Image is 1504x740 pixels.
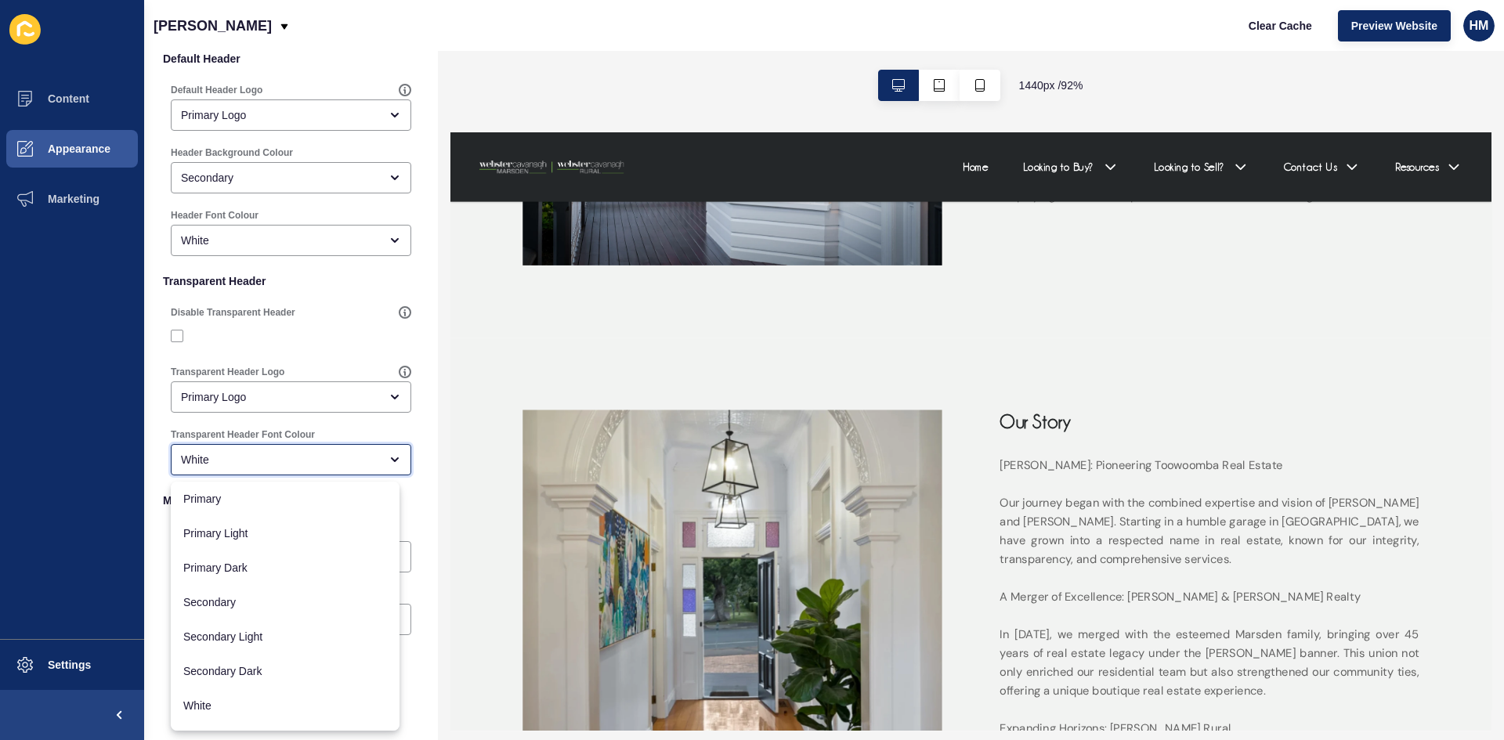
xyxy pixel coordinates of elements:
span: Preview Website [1351,18,1437,34]
div: open menu [171,225,411,256]
div: close menu [171,444,411,475]
span: Primary Light [183,525,387,541]
span: Primary Dark [183,560,387,576]
h2: Our Story [595,301,1050,326]
div: open menu [171,99,411,131]
button: Preview Website [1338,10,1451,42]
label: Header Background Colour [171,146,293,159]
span: 1440 px / 92 % [1019,78,1083,93]
span: Clear Cache [1249,18,1312,34]
button: Clear Cache [1235,10,1325,42]
label: Disable Transparent Header [171,306,295,319]
a: Resources [1024,28,1070,47]
label: Default Header Logo [171,84,262,96]
div: open menu [171,162,411,193]
label: Header Font Colour [171,209,258,222]
span: Secondary Light [183,629,387,644]
span: White [183,698,387,713]
span: Secondary [183,594,387,610]
a: Contact Us [903,28,960,47]
label: Transparent Header Logo [171,366,284,378]
span: Secondary Dark [183,663,387,679]
a: Home [555,28,583,47]
a: Looking to Buy? [620,28,698,47]
a: Looking to Sell? [762,28,839,47]
span: Primary [183,491,387,507]
p: [PERSON_NAME] [154,6,272,45]
div: open menu [171,381,411,413]
span: HM [1470,18,1489,34]
p: Default Header [163,42,419,76]
label: Transparent Header Font Colour [171,428,315,441]
p: Transparent Header [163,264,419,298]
p: Mobile Menu [163,483,419,518]
img: Webster Cavanagh logo [31,31,188,45]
